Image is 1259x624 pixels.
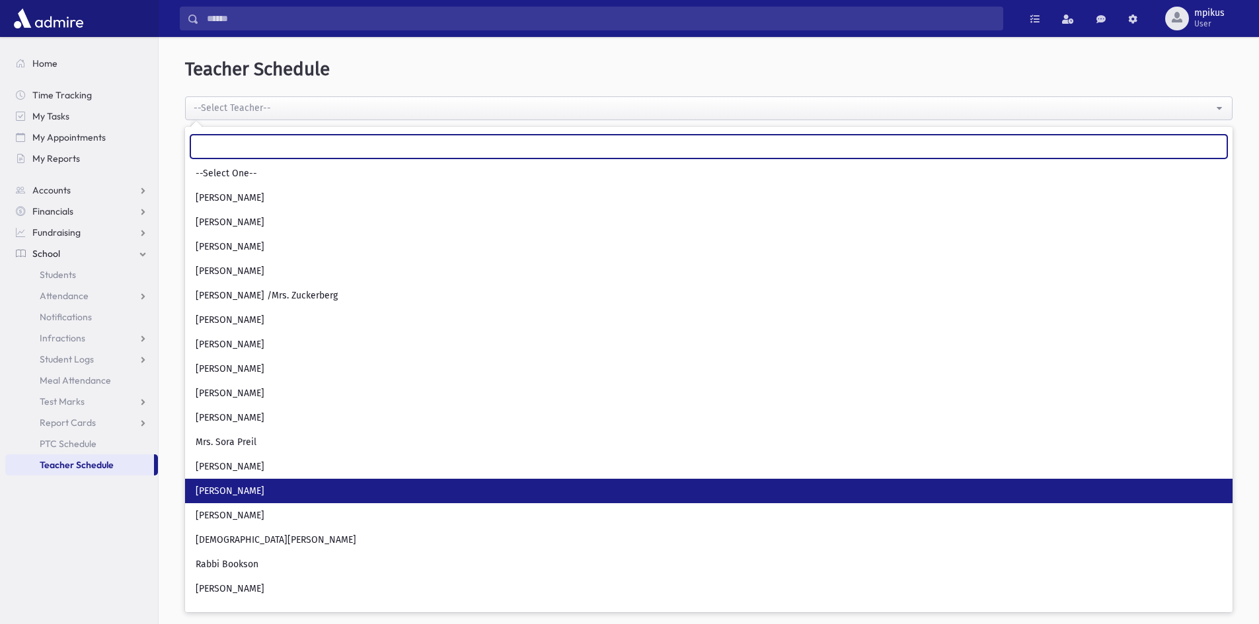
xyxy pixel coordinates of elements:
a: Teacher Schedule [5,454,154,475]
span: Students [40,269,76,281]
a: Infractions [5,328,158,349]
span: --Select One-- [196,167,257,180]
span: My Appointments [32,131,106,143]
span: [PERSON_NAME] [196,216,264,229]
span: Attendance [40,290,89,302]
a: Students [5,264,158,285]
span: Accounts [32,184,71,196]
span: My Reports [32,153,80,164]
span: [PERSON_NAME] [196,411,264,425]
a: My Reports [5,148,158,169]
a: Fundraising [5,222,158,243]
span: User [1194,18,1225,29]
span: [PERSON_NAME] /Mrs. Zuckerberg [196,289,338,302]
span: PTC Schedule [40,438,96,450]
span: Mrs. Sora Preil [196,436,256,449]
a: My Appointments [5,127,158,148]
span: [DEMOGRAPHIC_DATA][PERSON_NAME] [196,607,356,620]
span: [PERSON_NAME] [196,240,264,254]
span: [PERSON_NAME] [196,582,264,596]
span: Notifications [40,311,92,323]
span: [PERSON_NAME] [196,509,264,522]
button: --Select Teacher-- [185,96,1233,120]
span: School [32,248,60,260]
span: Infractions [40,332,85,344]
a: Meal Attendance [5,370,158,391]
span: Report Cards [40,417,96,429]
span: Meal Attendance [40,374,111,386]
a: My Tasks [5,106,158,127]
a: Student Logs [5,349,158,370]
a: Notifications [5,306,158,328]
span: [PERSON_NAME] [196,338,264,351]
span: Test Marks [40,396,85,407]
span: Rabbi Bookson [196,558,258,571]
span: Time Tracking [32,89,92,101]
a: School [5,243,158,264]
a: Financials [5,201,158,222]
img: AdmirePro [11,5,87,32]
span: [PERSON_NAME] [196,460,264,473]
a: Report Cards [5,412,158,433]
span: My Tasks [32,110,69,122]
span: mpikus [1194,8,1225,18]
input: Search [199,7,1003,30]
span: Financials [32,205,73,217]
span: [DEMOGRAPHIC_DATA][PERSON_NAME] [196,534,356,547]
span: [PERSON_NAME] [196,485,264,498]
a: Attendance [5,285,158,306]
a: PTC Schedule [5,433,158,454]
span: [PERSON_NAME] [196,314,264,327]
div: --Select Teacher-- [194,101,1213,115]
span: Home [32,57,57,69]
span: [PERSON_NAME] [196,387,264,400]
span: [PERSON_NAME] [196,191,264,205]
a: Home [5,53,158,74]
span: Teacher Schedule [40,459,114,471]
span: [PERSON_NAME] [196,363,264,376]
input: Search [190,135,1227,158]
a: Time Tracking [5,85,158,106]
span: Teacher Schedule [185,58,330,80]
a: Test Marks [5,391,158,412]
span: [PERSON_NAME] [196,265,264,278]
span: Fundraising [32,226,81,238]
a: Accounts [5,180,158,201]
span: Student Logs [40,353,94,365]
